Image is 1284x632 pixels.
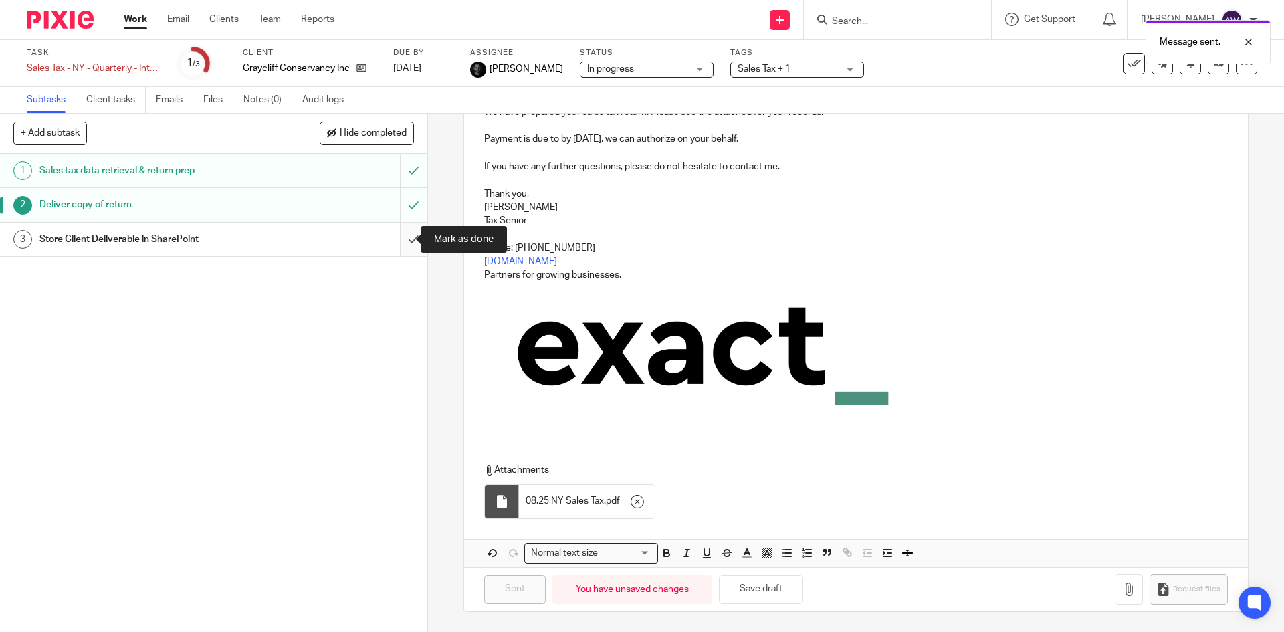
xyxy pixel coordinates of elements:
h1: Sales tax data retrieval & return prep [39,161,271,181]
p: If you have any further questions, please do not hesitate to contact me. [484,160,1227,173]
p: Attachments [484,463,1202,477]
a: Files [203,87,233,113]
img: Chris.jpg [470,62,486,78]
p: Office: [PHONE_NUMBER] [484,241,1227,255]
span: Hide completed [340,128,407,139]
a: Email [167,13,189,26]
button: Request files [1150,574,1227,605]
p: Message sent. [1160,35,1220,49]
input: Search for option [602,546,650,560]
div: . [519,485,655,518]
p: Graycliff Conservancy Inc [243,62,350,75]
a: Client tasks [86,87,146,113]
a: Notes (0) [243,87,292,113]
div: Sales Tax - NY - Quarterly - Internally Generated [27,62,160,75]
label: Task [27,47,160,58]
div: 2 [13,196,32,215]
button: Hide completed [320,122,414,144]
p: Partners for growing businesses. [484,268,1227,282]
label: Status [580,47,714,58]
a: [DOMAIN_NAME] [484,257,557,266]
a: Team [259,13,281,26]
a: Work [124,13,147,26]
h1: Store Client Deliverable in SharePoint [39,229,271,249]
a: Reports [301,13,334,26]
span: Normal text size [528,546,601,560]
img: svg%3E [1221,9,1243,31]
span: In progress [587,64,634,74]
p: [PERSON_NAME] [484,201,1227,214]
label: Client [243,47,377,58]
div: 3 [13,230,32,249]
input: Sent [484,575,546,604]
img: Image [484,282,919,423]
label: Assignee [470,47,563,58]
a: Clients [209,13,239,26]
h1: Deliver copy of return [39,195,271,215]
p: Payment is due to by [DATE], we can authorize on your behalf. [484,132,1227,146]
div: 1 [13,161,32,180]
button: + Add subtask [13,122,87,144]
label: Due by [393,47,453,58]
a: Audit logs [302,87,354,113]
a: Subtasks [27,87,76,113]
span: Request files [1173,584,1220,595]
div: 1 [187,56,200,71]
a: Emails [156,87,193,113]
div: Search for option [524,543,658,564]
p: Thank you, [484,187,1227,201]
img: Pixie [27,11,94,29]
span: 08.25 NY Sales Tax [526,494,604,508]
p: Tax Senior [484,214,1227,227]
span: Sales Tax + 1 [738,64,790,74]
span: pdf [606,494,620,508]
span: [DATE] [393,64,421,73]
button: Save draft [719,575,803,604]
small: /3 [193,60,200,68]
span: [PERSON_NAME] [490,62,563,76]
div: You have unsaved changes [552,575,712,604]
